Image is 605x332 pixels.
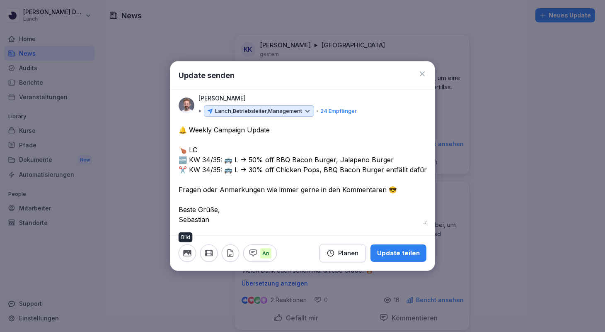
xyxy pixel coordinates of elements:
p: [PERSON_NAME] [198,94,246,103]
div: Update teilen [377,249,420,258]
p: Lanch, Betriebsleiter, Management [215,107,302,115]
p: An [260,248,271,259]
button: Update teilen [370,244,426,262]
h1: Update senden [179,70,235,81]
button: An [243,244,277,262]
div: Planen [327,249,358,258]
p: Bild [181,234,190,241]
button: Planen [319,244,365,262]
img: wv35qonp8m9yt1hbnlx3lxeb.png [179,98,194,113]
p: 24 Empfänger [320,107,357,115]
